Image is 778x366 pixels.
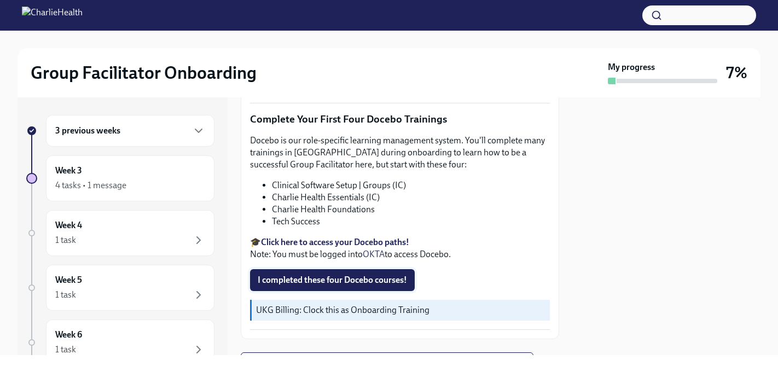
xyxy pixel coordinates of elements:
div: 1 task [55,289,76,301]
h6: 3 previous weeks [55,125,120,137]
span: I completed these four Docebo courses! [258,275,407,286]
h2: Group Facilitator Onboarding [31,62,257,84]
strong: My progress [608,61,655,73]
p: 🎓 Note: You must be logged into to access Docebo. [250,236,550,260]
a: Click here to access your Docebo paths! [261,237,409,247]
li: Charlie Health Essentials (IC) [272,191,550,204]
div: 4 tasks • 1 message [55,179,126,191]
img: CharlieHealth [22,7,83,24]
p: Complete Your First Four Docebo Trainings [250,112,550,126]
div: 1 task [55,234,76,246]
h3: 7% [726,63,747,83]
h6: Week 6 [55,329,82,341]
p: Docebo is our role-specific learning management system. You'll complete many trainings in [GEOGRA... [250,135,550,171]
h6: Week 3 [55,165,82,177]
a: Week 61 task [26,319,214,365]
h6: Week 4 [55,219,82,231]
a: Week 41 task [26,210,214,256]
li: Charlie Health Foundations [272,204,550,216]
a: Week 51 task [26,265,214,311]
a: OKTA [363,249,385,259]
a: Week 34 tasks • 1 message [26,155,214,201]
li: Tech Success [272,216,550,228]
li: Clinical Software Setup | Groups (IC) [272,179,550,191]
p: UKG Billing: Clock this as Onboarding Training [256,304,545,316]
div: 1 task [55,344,76,356]
button: I completed these four Docebo courses! [250,269,415,291]
h6: Week 5 [55,274,82,286]
div: 3 previous weeks [46,115,214,147]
